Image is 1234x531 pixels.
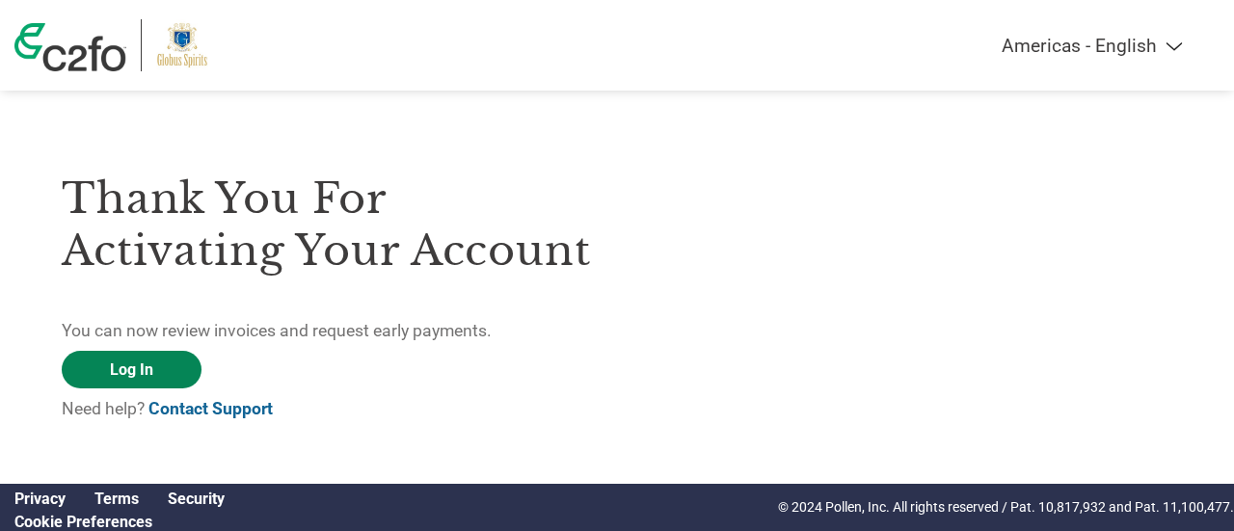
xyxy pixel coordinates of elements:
a: Contact Support [148,399,273,418]
img: c2fo logo [14,23,126,71]
p: © 2024 Pollen, Inc. All rights reserved / Pat. 10,817,932 and Pat. 11,100,477. [778,497,1234,518]
p: Need help? [62,396,617,421]
a: Log In [62,351,201,388]
img: Globus Spirits Limited [156,19,208,71]
p: You can now review invoices and request early payments. [62,318,617,343]
a: Cookie Preferences, opens a dedicated popup modal window [14,513,152,531]
a: Security [168,490,225,508]
a: Privacy [14,490,66,508]
a: Terms [94,490,139,508]
h3: Thank you for activating your account [62,173,617,277]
